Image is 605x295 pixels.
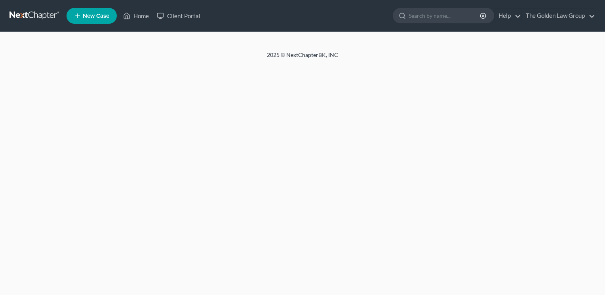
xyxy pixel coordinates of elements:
a: Client Portal [153,9,204,23]
a: Home [119,9,153,23]
span: New Case [83,13,109,19]
a: Help [495,9,521,23]
div: 2025 © NextChapterBK, INC [77,51,528,65]
a: The Golden Law Group [522,9,595,23]
input: Search by name... [409,8,481,23]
